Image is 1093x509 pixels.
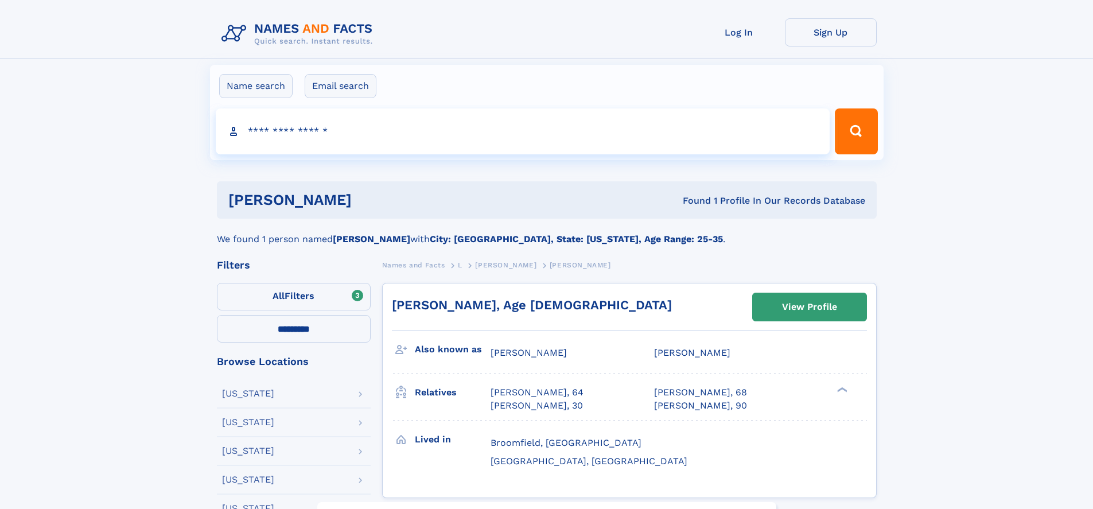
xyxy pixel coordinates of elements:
span: [PERSON_NAME] [475,261,536,269]
a: [PERSON_NAME], 68 [654,386,747,399]
img: Logo Names and Facts [217,18,382,49]
a: [PERSON_NAME] [475,258,536,272]
a: [PERSON_NAME], 30 [491,399,583,412]
div: Filters [217,260,371,270]
div: [US_STATE] [222,389,274,398]
span: [PERSON_NAME] [491,347,567,358]
div: View Profile [782,294,837,320]
span: [PERSON_NAME] [654,347,730,358]
span: L [458,261,462,269]
div: ❯ [834,386,848,394]
a: [PERSON_NAME], 64 [491,386,584,399]
label: Filters [217,283,371,310]
div: [US_STATE] [222,446,274,456]
a: Names and Facts [382,258,445,272]
span: [GEOGRAPHIC_DATA], [GEOGRAPHIC_DATA] [491,456,687,467]
span: Broomfield, [GEOGRAPHIC_DATA] [491,437,641,448]
div: [US_STATE] [222,475,274,484]
h3: Also known as [415,340,491,359]
div: We found 1 person named with . [217,219,877,246]
a: View Profile [753,293,866,321]
span: All [273,290,285,301]
input: search input [216,108,830,154]
div: Found 1 Profile In Our Records Database [517,195,865,207]
b: City: [GEOGRAPHIC_DATA], State: [US_STATE], Age Range: 25-35 [430,234,723,244]
a: Sign Up [785,18,877,46]
h3: Relatives [415,383,491,402]
span: [PERSON_NAME] [550,261,611,269]
h3: Lived in [415,430,491,449]
b: [PERSON_NAME] [333,234,410,244]
a: [PERSON_NAME], 90 [654,399,747,412]
div: [US_STATE] [222,418,274,427]
h1: [PERSON_NAME] [228,193,518,207]
div: Browse Locations [217,356,371,367]
label: Email search [305,74,376,98]
a: L [458,258,462,272]
a: Log In [693,18,785,46]
a: [PERSON_NAME], Age [DEMOGRAPHIC_DATA] [392,298,672,312]
button: Search Button [835,108,877,154]
label: Name search [219,74,293,98]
